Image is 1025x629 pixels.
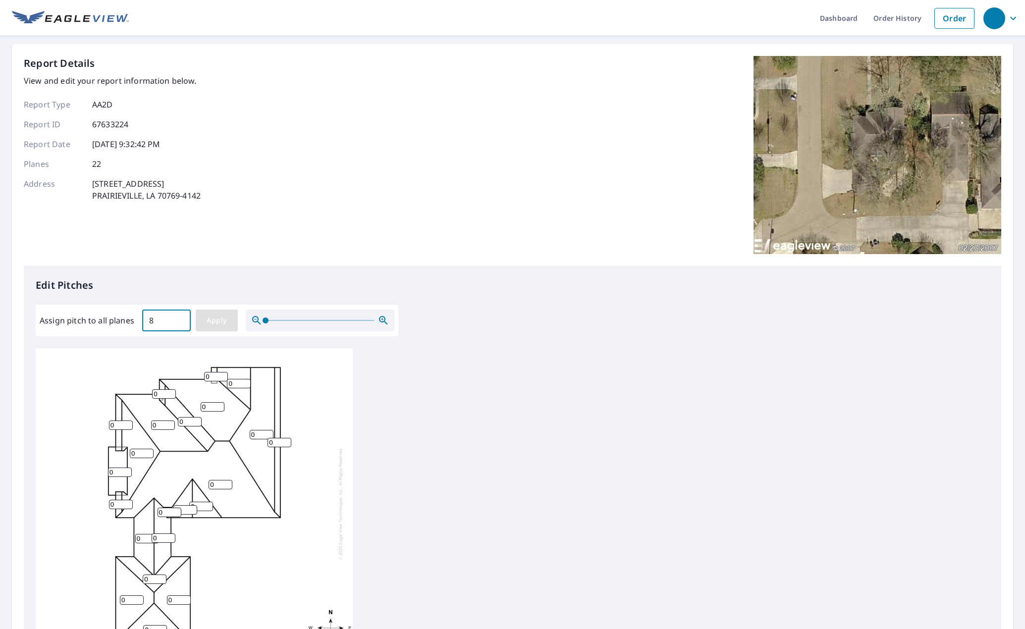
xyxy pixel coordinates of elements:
p: Planes [24,158,83,170]
p: View and edit your report information below. [24,75,201,87]
p: Report Details [24,56,95,71]
button: Apply [196,310,238,331]
p: Report Date [24,138,83,150]
img: EV Logo [12,11,129,26]
img: Top image [754,56,1001,254]
span: Apply [204,314,230,327]
p: 22 [92,158,101,170]
p: Report ID [24,118,83,130]
input: 00.0 [142,307,191,334]
p: Edit Pitches [36,278,989,293]
p: AA2D [92,99,113,110]
p: 67633224 [92,118,128,130]
a: Order [934,8,974,29]
label: Assign pitch to all planes [40,314,134,326]
p: Report Type [24,99,83,110]
p: [DATE] 9:32:42 PM [92,138,161,150]
p: [STREET_ADDRESS] PRAIRIEVILLE, LA 70769-4142 [92,178,201,202]
p: Address [24,178,83,202]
